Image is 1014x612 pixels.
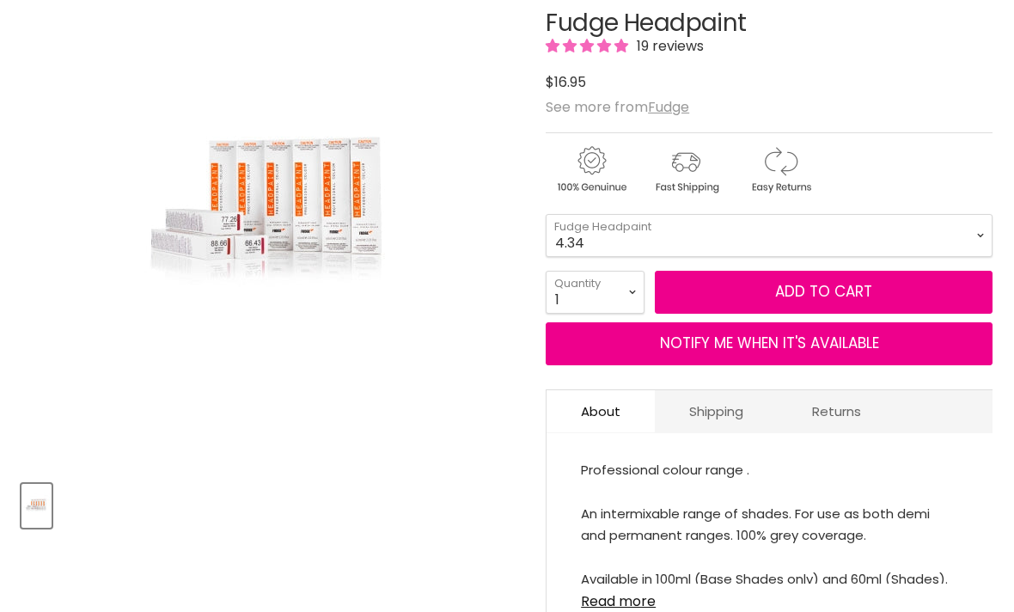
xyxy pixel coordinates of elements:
img: genuine.gif [546,144,637,196]
span: Add to cart [775,281,872,302]
h1: Fudge Headpaint [546,10,993,37]
a: Read more [581,584,958,609]
img: shipping.gif [640,144,731,196]
a: Fudge [648,97,689,117]
span: 19 reviews [632,36,704,56]
span: $16.95 [546,72,586,92]
img: Fudge Headpaint [23,486,50,526]
span: 4.89 stars [546,36,632,56]
span: See more from [546,97,689,117]
a: About [547,390,655,432]
img: returns.gif [735,144,826,196]
select: Quantity [546,271,644,314]
div: Professional colour range . An intermixable range of shades. For use as both demi and permanent r... [581,459,958,584]
button: Add to cart [655,271,993,314]
a: Shipping [655,390,778,432]
button: NOTIFY ME WHEN IT'S AVAILABLE [546,322,993,365]
a: Returns [778,390,895,432]
button: Fudge Headpaint [21,484,52,528]
div: Product thumbnails [19,479,524,528]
